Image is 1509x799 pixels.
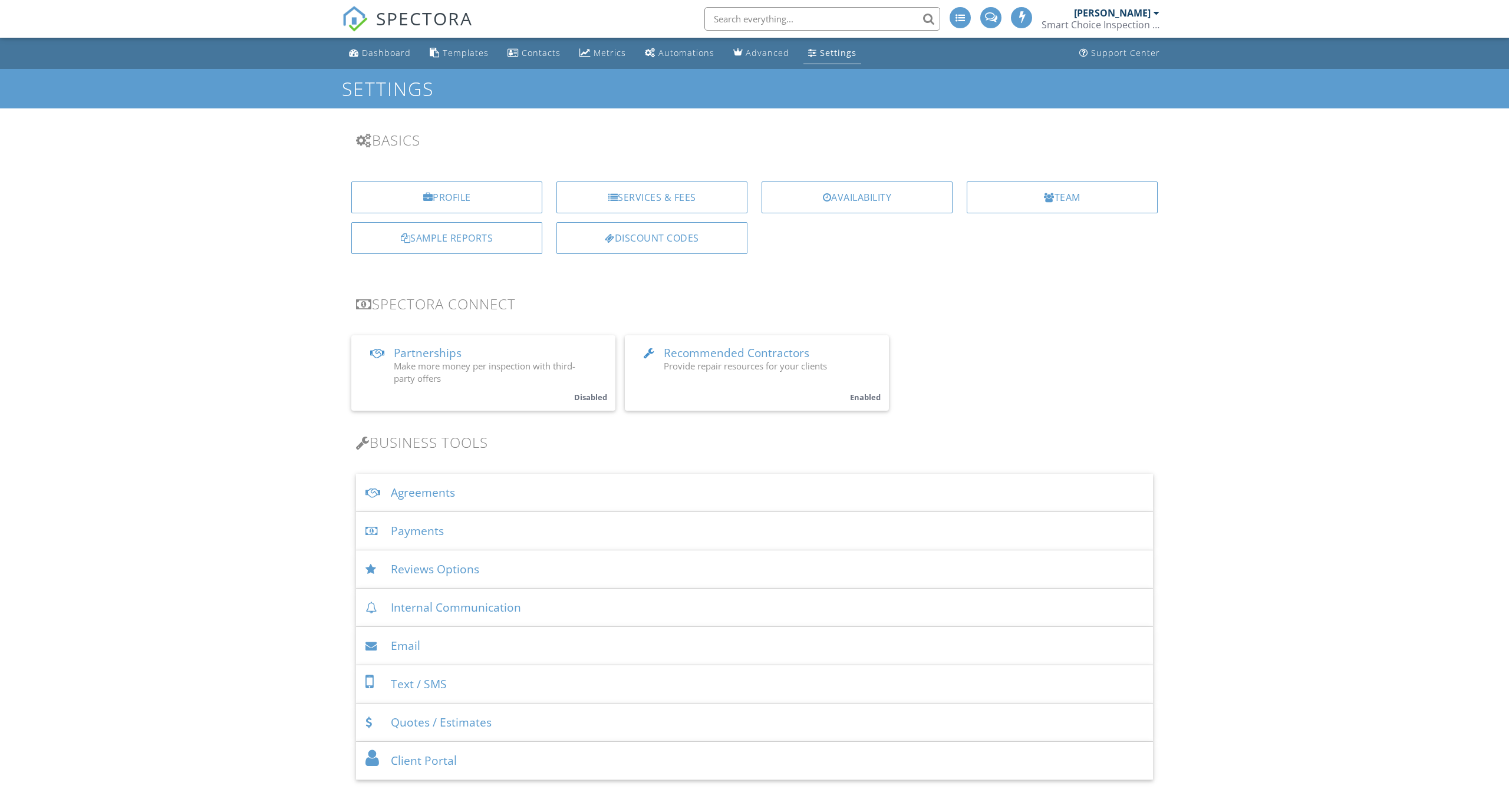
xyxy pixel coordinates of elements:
small: Disabled [574,392,607,402]
h3: Spectora Connect [356,296,1153,312]
small: Enabled [850,392,881,402]
div: Agreements [356,474,1153,512]
div: Contacts [522,47,561,58]
div: Internal Communication [356,589,1153,627]
div: Payments [356,512,1153,550]
div: Quotes / Estimates [356,704,1153,742]
a: Automations (Advanced) [640,42,719,64]
a: Sample Reports [351,222,542,254]
a: Availability [762,181,953,213]
a: Profile [351,181,542,213]
input: Search everything... [704,7,940,31]
a: Team [967,181,1158,213]
div: Metrics [594,47,626,58]
h3: Business Tools [356,434,1153,450]
a: Advanced [729,42,794,64]
div: Reviews Options [356,550,1153,589]
div: [PERSON_NAME] [1074,7,1151,19]
a: Partnerships Make more money per inspection with third-party offers Disabled [351,335,615,411]
span: Provide repair resources for your clients [664,360,827,372]
a: Recommended Contractors Provide repair resources for your clients Enabled [625,335,889,411]
div: Advanced [746,47,789,58]
img: The Best Home Inspection Software - Spectora [342,6,368,32]
a: Dashboard [344,42,416,64]
div: Smart Choice Inspection Company [1042,19,1159,31]
a: Discount Codes [556,222,747,254]
a: Settings [803,42,861,64]
a: Contacts [503,42,565,64]
div: Settings [820,47,856,58]
div: Templates [443,47,489,58]
div: Dashboard [362,47,411,58]
h1: Settings [342,78,1167,99]
div: Text / SMS [356,665,1153,704]
div: Automations [658,47,714,58]
span: Partnerships [394,345,462,361]
span: Make more money per inspection with third-party offers [394,360,575,384]
a: Support Center [1075,42,1165,64]
a: Metrics [575,42,631,64]
a: Templates [425,42,493,64]
span: Recommended Contractors [664,345,809,361]
h3: Basics [356,132,1153,148]
a: Services & Fees [556,181,747,213]
span: SPECTORA [376,6,473,31]
div: Email [356,627,1153,665]
a: SPECTORA [342,16,473,41]
div: Client Portal [356,742,1153,780]
div: Support Center [1091,47,1160,58]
